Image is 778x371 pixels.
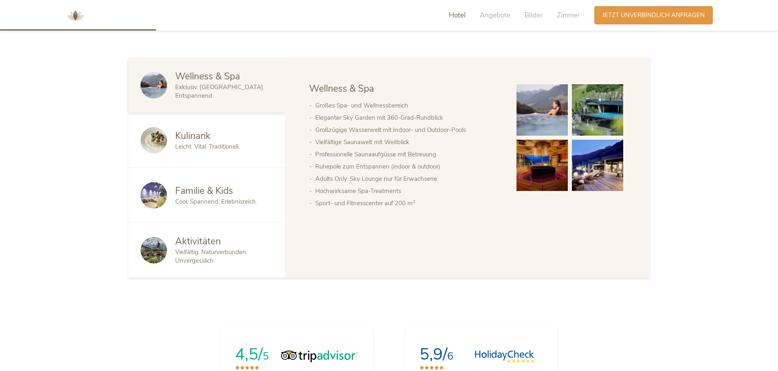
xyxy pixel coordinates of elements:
[175,70,240,83] span: Wellness & Spa
[315,136,500,148] li: Vielfältige Saunawelt mit Weitblick
[525,11,543,20] span: Bilder
[315,197,500,209] li: Sport- und Fitnesscenter auf 200 m
[175,184,233,197] span: Familie & Kids
[315,99,500,112] li: Großes Spa- und Wellnessbereich
[263,349,269,363] span: 5
[557,11,580,20] span: Zimmer
[281,350,358,362] img: Tripadvisor
[175,248,247,265] span: Vielfältig. Naturverbunden. Unvergesslich.
[315,173,500,185] li: Adults Only: Sky Lounge nur für Erwachsene
[235,343,263,365] span: 4,5/
[602,11,705,20] span: Jetzt unverbindlich anfragen
[315,112,500,124] li: Eleganter Sky Garden mit 360-Grad-Rundblick
[449,11,466,20] span: Hotel
[175,235,221,248] span: Aktivitäten
[63,12,88,18] a: AMONTI & LUNARIS Wellnessresort
[480,11,510,20] span: Angebote
[315,148,500,160] li: Professionelle Saunaaufgüsse mit Betreuung
[315,185,500,197] li: Hochwirksame Spa-Treatments
[175,198,257,206] span: Cool. Spannend. Erlebnisreich.
[175,130,211,142] span: Kulinarik
[175,83,264,100] span: Exklusiv. [GEOGRAPHIC_DATA]. Entspannend.
[175,143,240,151] span: Leicht. Vital. Traditionell.
[309,82,374,95] span: Wellness & Spa
[63,3,88,28] img: AMONTI & LUNARIS Wellnessresort
[475,350,534,362] img: HolidayCheck
[420,343,447,365] span: 5,9/
[413,199,415,205] sup: 2
[315,160,500,173] li: Ruhepole zum Entspannen (indoor & outdoor)
[447,349,453,363] span: 6
[315,124,500,136] li: Großzügige Wasserwelt mit Indoor- und Outdoor-Pools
